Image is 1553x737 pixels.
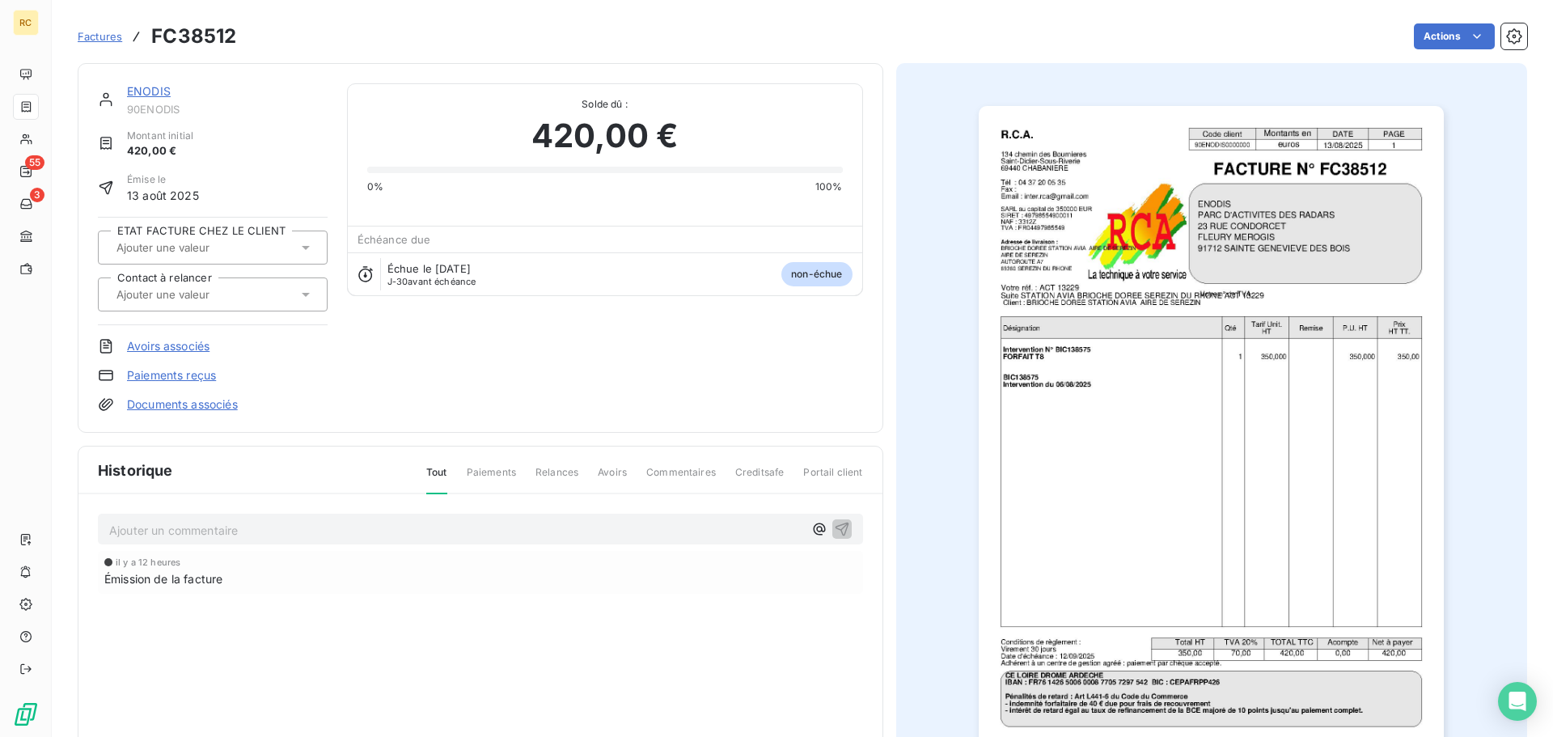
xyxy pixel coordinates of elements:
[367,180,383,194] span: 0%
[535,465,578,493] span: Relances
[531,112,678,160] span: 420,00 €
[367,97,843,112] span: Solde dû :
[426,465,447,494] span: Tout
[781,262,852,286] span: non-échue
[25,155,44,170] span: 55
[98,460,173,481] span: Historique
[116,557,180,567] span: il y a 12 heures
[151,22,236,51] h3: FC38512
[387,276,408,287] span: J-30
[358,233,431,246] span: Échéance due
[127,338,209,354] a: Avoirs associés
[127,103,328,116] span: 90ENODIS
[13,10,39,36] div: RC
[127,84,171,98] a: ENODIS
[646,465,716,493] span: Commentaires
[467,465,516,493] span: Paiements
[735,465,785,493] span: Creditsafe
[127,172,199,187] span: Émise le
[13,159,38,184] a: 55
[127,129,193,143] span: Montant initial
[803,465,862,493] span: Portail client
[1414,23,1495,49] button: Actions
[387,277,476,286] span: avant échéance
[78,30,122,43] span: Factures
[30,188,44,202] span: 3
[127,143,193,159] span: 420,00 €
[13,701,39,727] img: Logo LeanPay
[115,240,277,255] input: Ajouter une valeur
[1498,682,1537,721] div: Open Intercom Messenger
[13,191,38,217] a: 3
[815,180,843,194] span: 100%
[115,287,277,302] input: Ajouter une valeur
[104,570,222,587] span: Émission de la facture
[127,367,216,383] a: Paiements reçus
[127,396,238,413] a: Documents associés
[598,465,627,493] span: Avoirs
[78,28,122,44] a: Factures
[387,262,471,275] span: Échue le [DATE]
[127,187,199,204] span: 13 août 2025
